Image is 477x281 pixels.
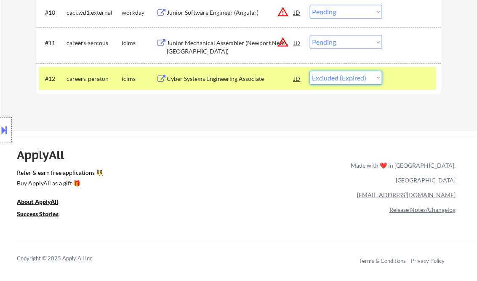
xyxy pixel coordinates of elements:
[389,206,456,213] a: Release Notes/Changelog
[17,210,59,217] u: Success Stories
[293,71,302,86] div: JD
[347,158,456,187] div: Made with ❤️ in [GEOGRAPHIC_DATA], [GEOGRAPHIC_DATA]
[277,36,289,48] button: warning_amber
[122,8,157,17] div: workday
[167,39,294,55] div: Junior Mechanical Assembler (Newport News, [GEOGRAPHIC_DATA])
[167,8,294,17] div: Junior Software Engineer (Angular)
[45,8,60,17] div: #10
[67,39,122,47] div: careers-sercous
[277,6,289,18] button: warning_amber
[167,75,294,83] div: Cyber Systems Engineering Associate
[293,35,302,50] div: JD
[17,254,114,263] div: Copyright © 2025 Apply All Inc
[45,39,60,47] div: #11
[17,209,70,220] a: Success Stories
[293,5,302,20] div: JD
[357,191,456,198] a: [EMAIL_ADDRESS][DOMAIN_NAME]
[411,257,445,264] a: Privacy Policy
[67,8,122,17] div: caci.wd1.external
[122,39,157,47] div: icims
[359,257,406,264] a: Terms & Conditions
